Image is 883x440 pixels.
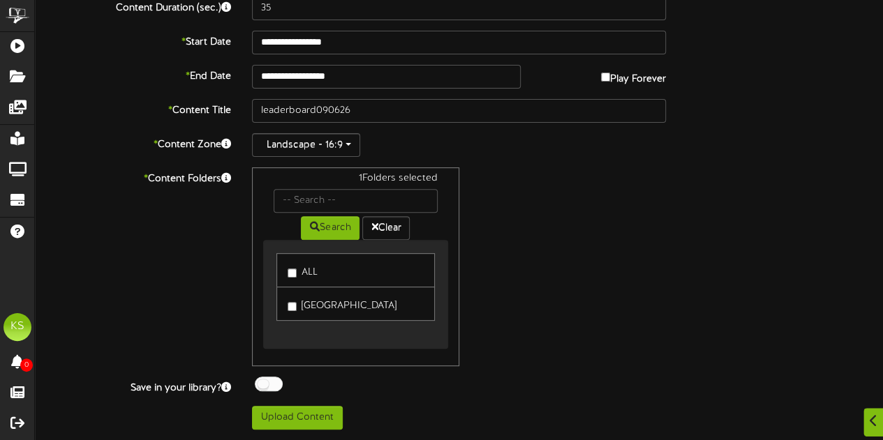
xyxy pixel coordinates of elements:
[301,216,359,240] button: Search
[362,216,410,240] button: Clear
[24,377,242,395] label: Save in your library?
[601,65,666,86] label: Play Forever
[20,358,33,372] span: 0
[288,302,297,311] input: [GEOGRAPHIC_DATA]
[24,65,242,84] label: End Date
[252,99,666,123] input: Title of this Content
[274,189,437,213] input: -- Search --
[24,133,242,152] label: Content Zone
[601,73,610,82] input: Play Forever
[3,313,31,341] div: KS
[263,172,447,189] div: 1 Folders selected
[288,268,297,278] input: ALL
[24,167,242,186] label: Content Folders
[252,133,360,157] button: Landscape - 16:9
[288,261,318,280] label: ALL
[288,294,396,313] label: [GEOGRAPHIC_DATA]
[24,99,242,118] label: Content Title
[24,31,242,50] label: Start Date
[252,406,343,430] button: Upload Content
